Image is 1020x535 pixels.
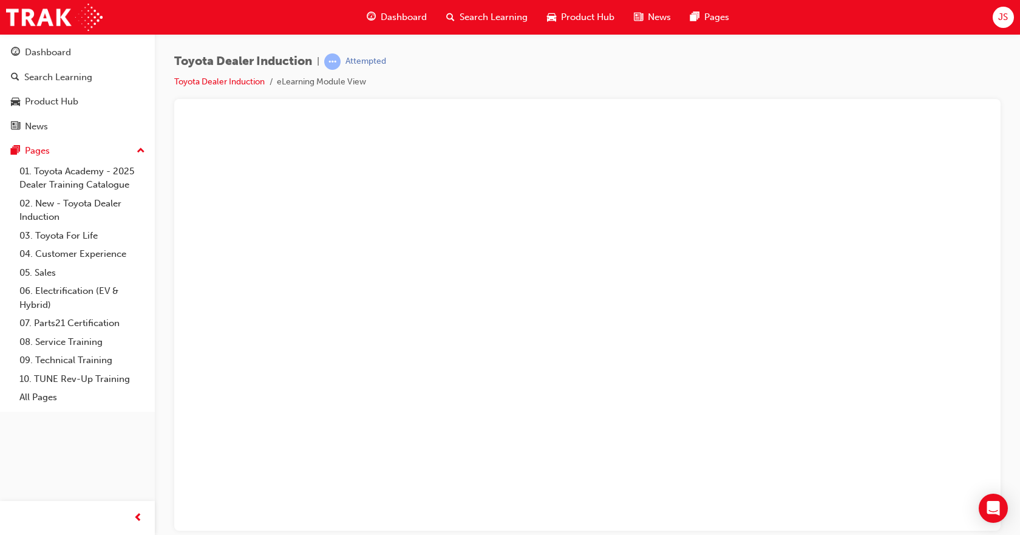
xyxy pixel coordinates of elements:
[5,115,150,138] a: News
[704,10,729,24] span: Pages
[993,7,1014,28] button: JS
[324,53,341,70] span: learningRecordVerb_ATTEMPT-icon
[634,10,643,25] span: news-icon
[381,10,427,24] span: Dashboard
[681,5,739,30] a: pages-iconPages
[690,10,699,25] span: pages-icon
[15,194,150,227] a: 02. New - Toyota Dealer Induction
[979,494,1008,523] div: Open Intercom Messenger
[24,70,92,84] div: Search Learning
[624,5,681,30] a: news-iconNews
[15,333,150,352] a: 08. Service Training
[446,10,455,25] span: search-icon
[357,5,437,30] a: guage-iconDashboard
[15,388,150,407] a: All Pages
[998,10,1008,24] span: JS
[345,56,386,67] div: Attempted
[15,264,150,282] a: 05. Sales
[5,140,150,162] button: Pages
[11,47,20,58] span: guage-icon
[5,41,150,64] a: Dashboard
[15,370,150,389] a: 10. TUNE Rev-Up Training
[174,55,312,69] span: Toyota Dealer Induction
[537,5,624,30] a: car-iconProduct Hub
[25,144,50,158] div: Pages
[547,10,556,25] span: car-icon
[15,162,150,194] a: 01. Toyota Academy - 2025 Dealer Training Catalogue
[134,511,143,526] span: prev-icon
[11,72,19,83] span: search-icon
[11,97,20,107] span: car-icon
[25,95,78,109] div: Product Hub
[25,46,71,60] div: Dashboard
[5,66,150,89] a: Search Learning
[25,120,48,134] div: News
[11,146,20,157] span: pages-icon
[561,10,614,24] span: Product Hub
[137,143,145,159] span: up-icon
[6,4,103,31] img: Trak
[5,90,150,113] a: Product Hub
[15,245,150,264] a: 04. Customer Experience
[437,5,537,30] a: search-iconSearch Learning
[367,10,376,25] span: guage-icon
[317,55,319,69] span: |
[15,227,150,245] a: 03. Toyota For Life
[277,75,366,89] li: eLearning Module View
[5,39,150,140] button: DashboardSearch LearningProduct HubNews
[460,10,528,24] span: Search Learning
[15,351,150,370] a: 09. Technical Training
[174,77,265,87] a: Toyota Dealer Induction
[648,10,671,24] span: News
[15,282,150,314] a: 06. Electrification (EV & Hybrid)
[11,121,20,132] span: news-icon
[15,314,150,333] a: 07. Parts21 Certification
